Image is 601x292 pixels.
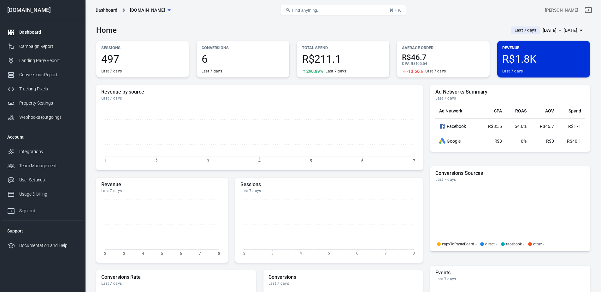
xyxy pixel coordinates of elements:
[19,242,78,249] div: Documentation and Help
[130,6,165,14] span: zurahome.es
[302,54,385,64] span: R$211.1
[411,61,427,66] span: R$105.54
[268,274,418,280] h5: Conversions
[512,27,539,33] span: Last 7 days
[240,181,418,188] h5: Sessions
[96,26,117,35] h3: Home
[292,8,321,13] span: Find anything...
[475,242,477,246] span: -
[328,251,330,255] tspan: 5
[515,124,527,129] span: 54.6%
[302,44,385,51] p: Total Spend
[101,188,223,193] div: Last 7 days
[540,124,554,129] span: R$46.7
[402,61,410,66] span: CPA :
[485,242,495,246] p: direct
[2,68,83,82] a: Conversions Report
[19,72,78,78] div: Conversions Report
[2,54,83,68] a: Landing Page Report
[2,201,83,218] a: Sign out
[218,251,220,255] tspan: 8
[435,170,585,176] h5: Conversions Sources
[104,158,106,163] tspan: 1
[101,69,122,74] div: Last 7 days
[533,242,542,246] p: other
[494,139,502,144] span: R$8
[530,103,557,119] th: AOV
[180,251,182,255] tspan: 6
[156,158,158,163] tspan: 2
[356,251,359,255] tspan: 6
[406,69,423,73] span: -13.56%
[19,163,78,169] div: Team Management
[101,54,184,64] span: 497
[199,251,201,255] tspan: 7
[523,242,524,246] span: -
[2,223,83,238] li: Support
[402,44,485,51] p: Average Order
[2,159,83,173] a: Team Management
[202,54,284,64] span: 6
[2,187,83,201] a: Usage & billing
[2,110,83,124] a: Webhooks (outgoing)
[2,25,83,39] a: Dashboard
[545,7,578,14] div: Account id: 7D9VSqxT
[240,188,418,193] div: Last 7 days
[161,251,163,255] tspan: 5
[268,281,418,286] div: Last 7 days
[402,54,485,61] span: R$46.7
[2,173,83,187] a: User Settings
[506,242,522,246] p: facebook
[306,69,323,73] span: 290.89%
[479,103,506,119] th: CPA
[488,124,502,129] span: R$85.5
[543,242,544,246] span: -
[142,251,144,255] tspan: 4
[19,114,78,121] div: Webhooks (outgoing)
[300,251,302,255] tspan: 4
[101,44,184,51] p: Sessions
[502,44,585,51] p: Revenue
[127,4,173,16] button: [DOMAIN_NAME]
[543,26,577,34] div: [DATE] － [DATE]
[413,158,415,163] tspan: 7
[567,139,581,144] span: R$40.1
[435,96,585,101] div: Last 7 days
[19,148,78,155] div: Integrations
[546,139,554,144] span: R$0
[101,274,251,280] h5: Conversions Rate
[439,138,445,144] div: Google Ads
[202,44,284,51] p: Conversions
[435,103,479,119] th: Ad Network
[207,158,209,163] tspan: 3
[19,86,78,92] div: Tracking Pixels
[101,89,418,95] h5: Revenue by source
[19,43,78,50] div: Campaign Report
[425,69,446,74] div: Last 7 days
[2,96,83,110] a: Property Settings
[19,100,78,106] div: Property Settings
[101,181,223,188] h5: Revenue
[272,251,274,255] tspan: 3
[435,89,585,95] h5: Ad Networks Summary
[502,54,585,64] span: R$1.8K
[202,69,222,74] div: Last 7 days
[280,5,406,15] button: Find anything...⌘ + K
[361,158,363,163] tspan: 6
[19,29,78,36] div: Dashboard
[389,8,401,13] div: ⌘ + K
[521,139,527,144] span: 0%
[243,251,245,255] tspan: 2
[96,7,117,13] div: Dashboard
[19,177,78,183] div: User Settings
[101,96,418,101] div: Last 7 days
[506,25,590,36] button: Last 7 days[DATE] － [DATE]
[19,57,78,64] div: Landing Page Report
[19,191,78,198] div: Usage & billing
[506,103,530,119] th: ROAS
[435,177,585,182] div: Last 7 days
[19,208,78,214] div: Sign out
[435,270,585,276] h5: Events
[2,39,83,54] a: Campaign Report
[310,158,312,163] tspan: 5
